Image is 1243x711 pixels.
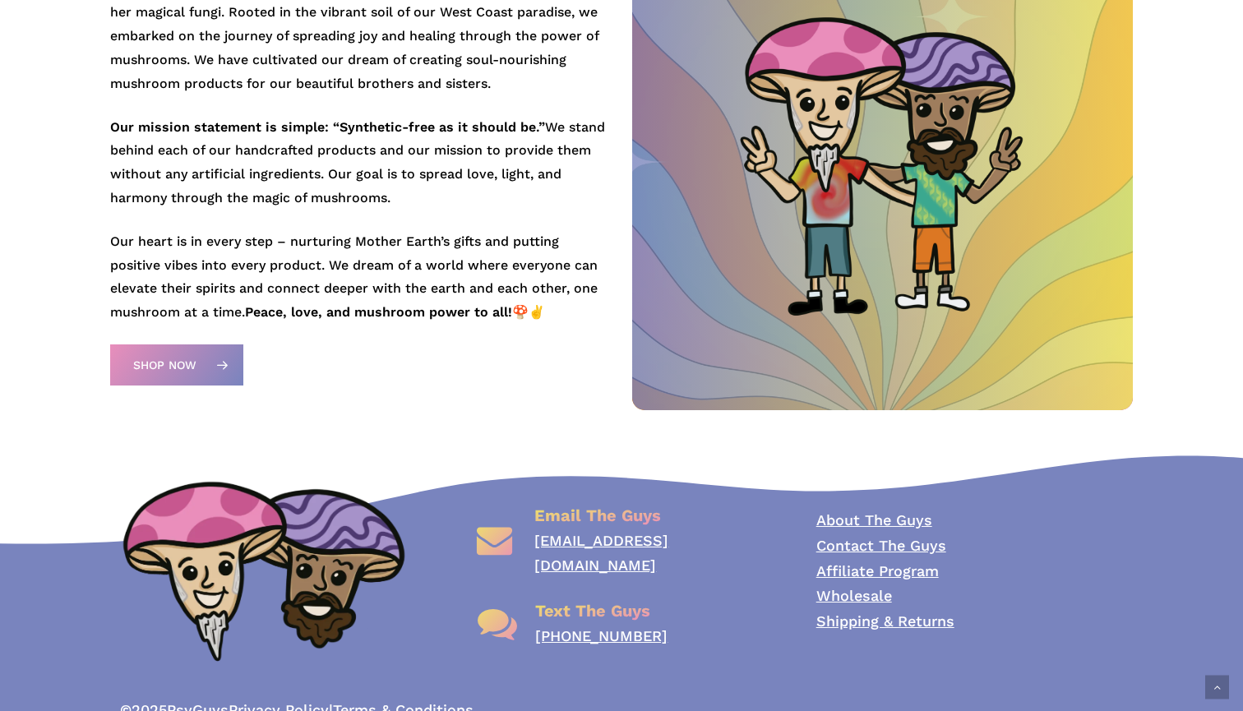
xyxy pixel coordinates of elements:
span: Text The Guys [535,601,650,621]
strong: Our mission statement is simple: “Synthetic-free as it should be.” [110,119,545,135]
a: Shipping & Returns [816,612,954,630]
a: Wholesale [816,587,892,604]
p: Our heart is in every step – nurturing Mother Earth’s gifts and putting positive vibes into every... [110,230,612,325]
strong: Peace, love, and mushroom power to all! [245,304,512,320]
a: About The Guys [816,511,932,529]
img: PsyGuys Heads Logo [120,463,408,678]
a: [PHONE_NUMBER] [535,627,668,644]
a: [EMAIL_ADDRESS][DOMAIN_NAME] [534,532,668,574]
a: Affiliate Program [816,562,939,579]
a: Back to top [1205,676,1229,699]
p: We stand behind each of our handcrafted products and our mission to provide them without any arti... [110,116,612,230]
a: Contact The Guys [816,537,946,554]
a: Shop Now [110,344,243,386]
span: Shop Now [133,357,196,373]
img: PsyGuys full body logo [738,15,1026,318]
span: Email The Guys [534,506,661,525]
